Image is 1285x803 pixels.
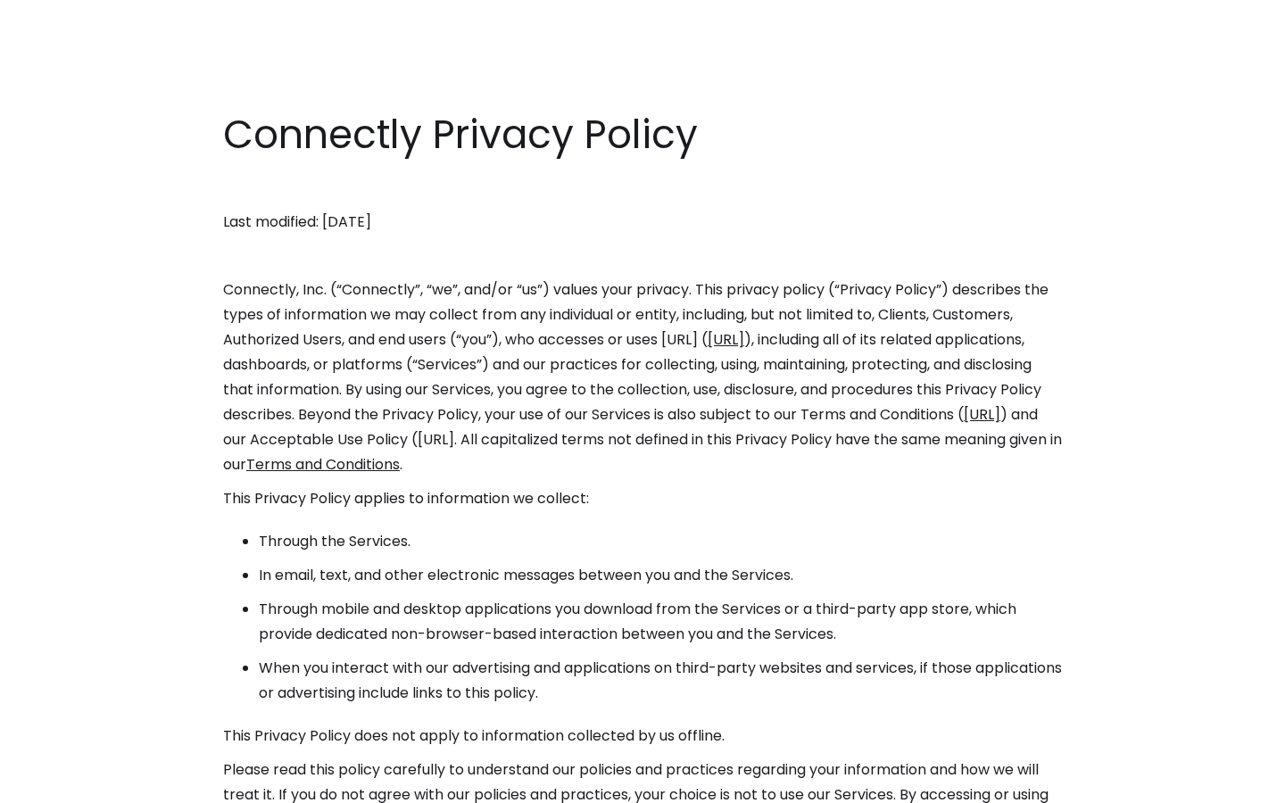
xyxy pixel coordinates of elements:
[18,770,107,797] aside: Language selected: English
[36,772,107,797] ul: Language list
[708,329,744,350] a: [URL]
[259,597,1062,647] li: Through mobile and desktop applications you download from the Services or a third-party app store...
[259,529,1062,554] li: Through the Services.
[223,277,1062,477] p: Connectly, Inc. (“Connectly”, “we”, and/or “us”) values your privacy. This privacy policy (“Priva...
[246,454,400,475] a: Terms and Conditions
[223,486,1062,511] p: This Privacy Policy applies to information we collect:
[964,404,1000,425] a: [URL]
[223,724,1062,749] p: This Privacy Policy does not apply to information collected by us offline.
[223,176,1062,201] p: ‍
[259,656,1062,706] li: When you interact with our advertising and applications on third-party websites and services, if ...
[223,210,1062,235] p: Last modified: [DATE]
[223,107,1062,162] h1: Connectly Privacy Policy
[259,563,1062,588] li: In email, text, and other electronic messages between you and the Services.
[223,244,1062,269] p: ‍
